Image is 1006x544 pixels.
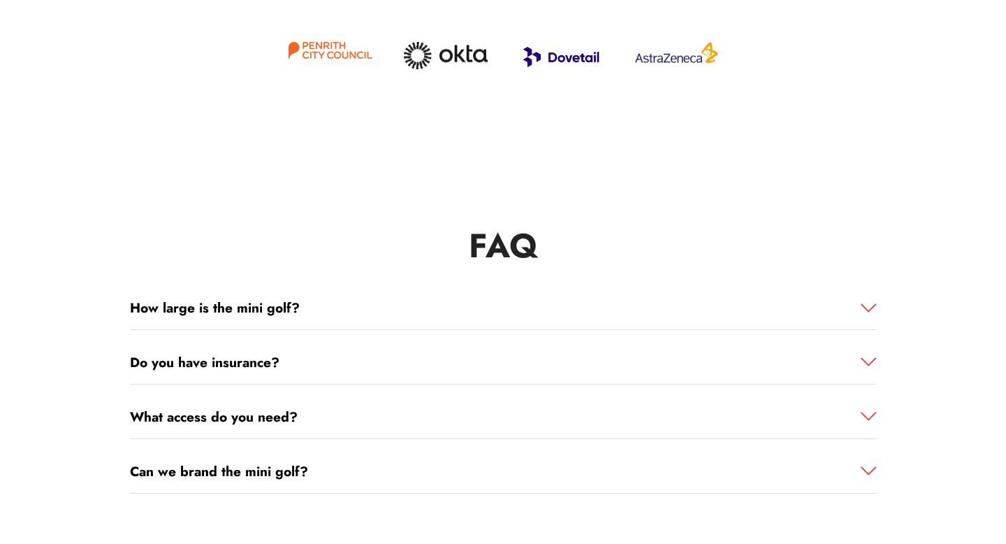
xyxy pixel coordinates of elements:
[469,222,538,270] strong: FAQ
[130,407,298,427] strong: What access do you need?
[130,298,300,317] strong: How large is the mini golf?
[130,407,876,427] a: What access do you need?
[519,42,603,71] img: Dovetail
[130,298,876,318] a: How large is the mini golf?
[404,42,488,70] img: Okta
[130,461,308,481] strong: Can we brand the mini golf?
[130,352,876,373] a: Do you have insurance?
[130,352,279,372] strong: Do you have insurance?
[289,42,372,59] img: Penrith Mini Golf
[130,461,876,482] a: Can we brand the mini golf?
[634,42,718,64] img: AstraZeneca Mini Golf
